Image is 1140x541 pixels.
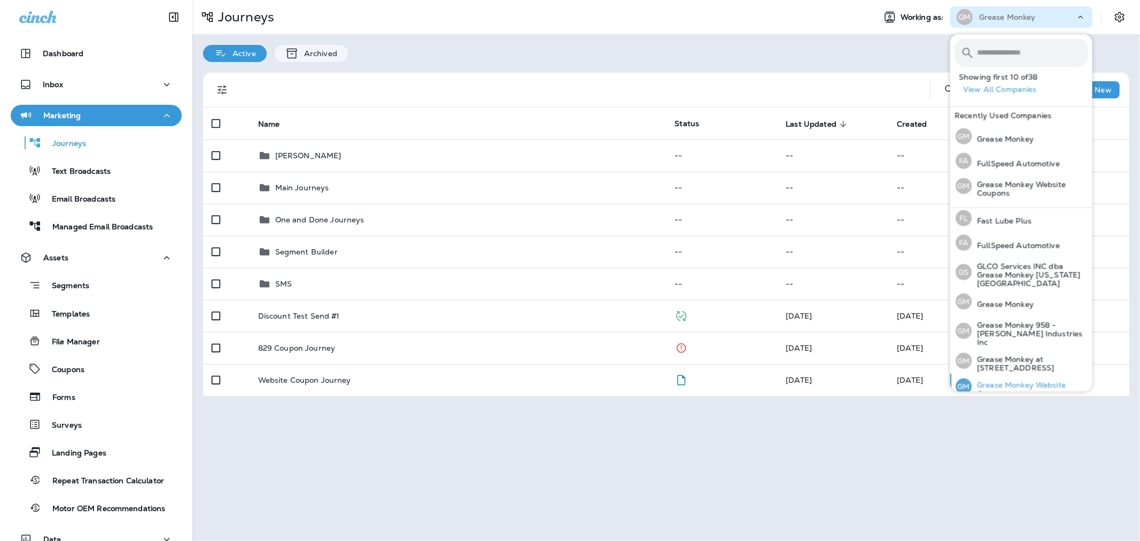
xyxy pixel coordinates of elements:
[275,151,342,160] p: [PERSON_NAME]
[674,119,699,128] span: Status
[43,49,83,58] p: Dashboard
[11,413,182,436] button: Surveys
[957,9,973,25] div: GM
[777,236,888,268] td: --
[42,393,75,403] p: Forms
[11,247,182,268] button: Assets
[674,374,688,384] span: Draft
[275,215,365,224] p: One and Done Journeys
[972,300,1034,308] p: Grease Monkey
[11,187,182,210] button: Email Broadcasts
[897,343,923,353] span: Jan Wojtasinski
[1110,7,1129,27] button: Settings
[897,120,927,129] span: Created
[258,312,340,320] p: Discount Test Send #1
[41,449,106,459] p: Landing Pages
[159,6,189,28] button: Collapse Sidebar
[972,262,1088,288] p: GLCO Services INC dba Grease Monkey [US_STATE][GEOGRAPHIC_DATA]
[950,314,1092,348] button: GMGrease Monkey 958 - [PERSON_NAME] Industries Inc
[959,81,1092,98] button: View All Companies
[777,140,888,172] td: --
[43,80,63,89] p: Inbox
[786,119,850,129] span: Last Updated
[42,504,166,514] p: Motor OEM Recommendations
[299,49,337,58] p: Archived
[11,441,182,463] button: Landing Pages
[950,374,1092,399] button: GMGrease Monkey Website Coupons
[666,172,777,204] td: --
[888,268,990,300] td: --
[41,167,111,177] p: Text Broadcasts
[956,128,972,144] div: GM
[901,13,946,22] span: Working as:
[950,206,1092,230] button: FLFast Lube Plus
[939,79,960,101] button: Search Journeys
[956,178,972,194] div: GM
[888,172,990,204] td: --
[674,342,688,352] span: Stopped
[897,311,923,321] span: Brian Clark
[979,13,1036,21] p: Grease Monkey
[950,348,1092,374] button: GMGrease Monkey at [STREET_ADDRESS]
[41,421,82,431] p: Surveys
[786,343,812,353] span: Brian Clark
[41,281,89,292] p: Segments
[11,132,182,154] button: Journeys
[888,236,990,268] td: --
[950,107,1092,124] div: Recently Used Companies
[11,358,182,380] button: Coupons
[1095,86,1112,94] p: New
[777,268,888,300] td: --
[11,43,182,64] button: Dashboard
[674,310,688,320] span: Published
[11,330,182,352] button: File Manager
[777,172,888,204] td: --
[43,253,68,262] p: Assets
[275,183,329,192] p: Main Journeys
[666,236,777,268] td: --
[972,180,1088,197] p: Grease Monkey Website Coupons
[258,120,280,129] span: Name
[956,153,972,169] div: FA
[41,365,84,375] p: Coupons
[956,293,972,310] div: GM
[777,204,888,236] td: --
[950,124,1092,149] button: GMGrease Monkey
[11,302,182,324] button: Templates
[666,268,777,300] td: --
[666,140,777,172] td: --
[11,497,182,519] button: Motor OEM Recommendations
[786,120,836,129] span: Last Updated
[42,222,153,233] p: Managed Email Broadcasts
[888,204,990,236] td: --
[666,204,777,236] td: --
[897,119,941,129] span: Created
[950,173,1092,199] button: GMGrease Monkey Website Coupons
[972,159,1060,168] p: FullSpeed Automotive
[11,105,182,126] button: Marketing
[11,385,182,408] button: Forms
[950,255,1092,289] button: GSGLCO Services INC dba Grease Monkey [US_STATE][GEOGRAPHIC_DATA]
[41,337,100,347] p: File Manager
[950,289,1092,314] button: GMGrease Monkey
[972,135,1034,143] p: Grease Monkey
[956,323,972,339] div: GM
[41,310,90,320] p: Templates
[227,49,256,58] p: Active
[11,274,182,297] button: Segments
[214,9,274,25] p: Journeys
[972,381,1088,398] p: Grease Monkey Website Coupons
[956,378,972,395] div: GM
[950,230,1092,255] button: FAFullSpeed Automotive
[959,73,1092,81] p: Showing first 10 of 38
[42,139,86,149] p: Journeys
[888,140,990,172] td: --
[786,375,812,385] span: Brian Clark
[212,79,233,101] button: Filters
[786,311,812,321] span: Brian Clark
[42,476,164,486] p: Repeat Transaction Calculator
[11,469,182,491] button: Repeat Transaction Calculator
[11,159,182,182] button: Text Broadcasts
[897,375,923,385] span: Brian Clark
[275,248,338,256] p: Segment Builder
